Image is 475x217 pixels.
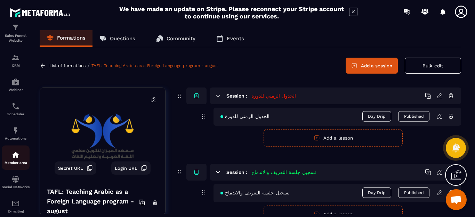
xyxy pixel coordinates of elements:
[209,30,251,47] a: Events
[446,189,467,210] div: Ouvrir le chat
[264,129,403,147] button: Add a lesson
[110,35,135,42] p: Questions
[346,58,398,74] button: Add a session
[92,30,142,47] a: Questions
[115,166,137,171] span: Login URL
[58,166,83,171] span: Secret URL
[11,151,20,159] img: automations
[11,23,20,32] img: formation
[45,93,160,180] img: background
[2,121,30,145] a: automationsautomationsAutomations
[226,169,247,175] h6: Session :
[11,102,20,110] img: scheduler
[87,62,90,69] span: /
[11,53,20,62] img: formation
[47,187,139,216] h4: TAFL: Teaching Arabic as a Foreign Language program - august
[2,97,30,121] a: schedulerschedulerScheduler
[2,145,30,170] a: automationsautomationsMember area
[220,190,290,195] span: تسجيل جلسة التعريف والاندماج
[405,58,461,74] button: Bulk edit
[251,169,316,176] h5: تسجيل جلسة التعريف والاندماج
[57,35,86,41] p: Formations
[2,185,30,189] p: Social Networks
[11,126,20,135] img: automations
[111,161,151,175] button: Login URL
[251,92,296,99] h5: الجدول الزمني للدورة
[2,18,30,48] a: formationformationSales Funnel Website
[398,111,429,122] button: Published
[118,5,346,20] h2: We have made an update on Stripe. Please reconnect your Stripe account to continue using our serv...
[11,78,20,86] img: automations
[11,199,20,208] img: email
[2,136,30,140] p: Automations
[362,187,391,198] span: Day Drip
[2,64,30,67] p: CRM
[2,33,30,43] p: Sales Funnel Website
[227,35,244,42] p: Events
[167,35,195,42] p: Community
[11,175,20,183] img: social-network
[2,209,30,213] p: E-mailing
[2,88,30,92] p: Webinar
[2,161,30,165] p: Member area
[49,63,86,68] a: List of formations
[2,112,30,116] p: Scheduler
[91,63,218,68] a: TAFL: Teaching Arabic as a Foreign Language program - august
[2,48,30,73] a: formationformationCRM
[398,187,429,198] button: Published
[149,30,202,47] a: Community
[10,6,72,19] img: logo
[40,30,92,47] a: Formations
[220,114,269,119] span: الجدول الزمني للدورة
[226,93,247,99] h6: Session :
[362,111,391,122] span: Day Drip
[55,161,96,175] button: Secret URL
[2,73,30,97] a: automationsautomationsWebinar
[2,170,30,194] a: social-networksocial-networkSocial Networks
